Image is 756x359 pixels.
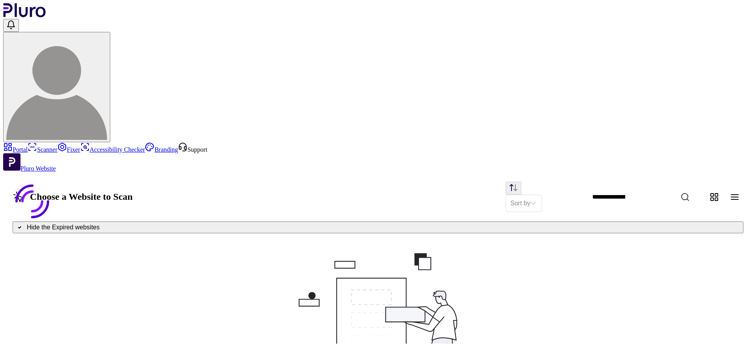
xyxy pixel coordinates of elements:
[706,188,723,206] button: Change content view type to grid
[3,19,19,32] button: Open notifications, you have undefined new notifications
[80,146,145,153] a: Accessibility Checker
[506,182,521,195] button: Change sorting direction
[145,146,178,153] a: Branding
[3,12,46,19] a: Logo
[13,191,133,203] h1: Choose a Website to Scan
[6,39,107,140] img: gila c
[3,142,753,172] aside: Sidebar menu
[57,146,80,153] a: Fixer
[3,146,28,153] a: Portal
[586,189,721,205] input: Website Search
[3,165,56,172] a: Open Pluro Website
[13,221,743,233] button: Hide the Expired websites
[726,188,743,206] button: Change content view type to table
[3,32,110,142] button: gila c
[28,146,57,153] a: Scanner
[506,195,542,212] div: Set sorting
[178,146,208,153] a: Open Support screen
[295,249,461,344] img: Placeholder image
